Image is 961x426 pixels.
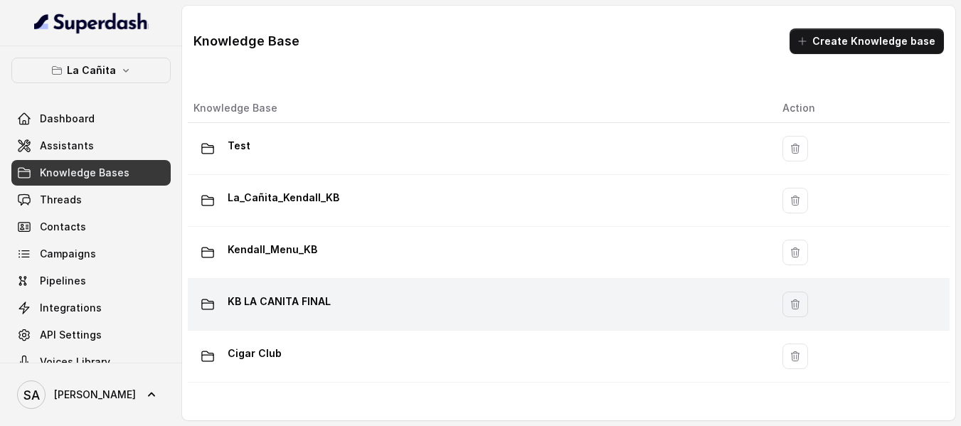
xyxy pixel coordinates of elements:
[188,94,771,123] th: Knowledge Base
[11,349,171,375] a: Voices Library
[23,388,40,403] text: SA
[11,295,171,321] a: Integrations
[40,139,94,153] span: Assistants
[11,187,171,213] a: Threads
[40,301,102,315] span: Integrations
[228,238,317,261] p: Kendall_Menu_KB
[11,375,171,415] a: [PERSON_NAME]
[228,342,282,365] p: Cigar Club
[11,160,171,186] a: Knowledge Bases
[40,220,86,234] span: Contacts
[11,241,171,267] a: Campaigns
[54,388,136,402] span: [PERSON_NAME]
[40,112,95,126] span: Dashboard
[67,62,116,79] p: La Cañita
[11,268,171,294] a: Pipelines
[40,193,82,207] span: Threads
[40,247,96,261] span: Campaigns
[11,133,171,159] a: Assistants
[40,355,110,369] span: Voices Library
[40,274,86,288] span: Pipelines
[11,322,171,348] a: API Settings
[228,186,339,209] p: La_Cañita_Kendall_KB
[11,106,171,132] a: Dashboard
[40,328,102,342] span: API Settings
[11,214,171,240] a: Contacts
[40,166,129,180] span: Knowledge Bases
[193,30,299,53] h1: Knowledge Base
[11,58,171,83] button: La Cañita
[228,290,331,313] p: KB LA CANITA FINAL
[228,134,250,157] p: Test
[790,28,944,54] button: Create Knowledge base
[34,11,149,34] img: light.svg
[771,94,950,123] th: Action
